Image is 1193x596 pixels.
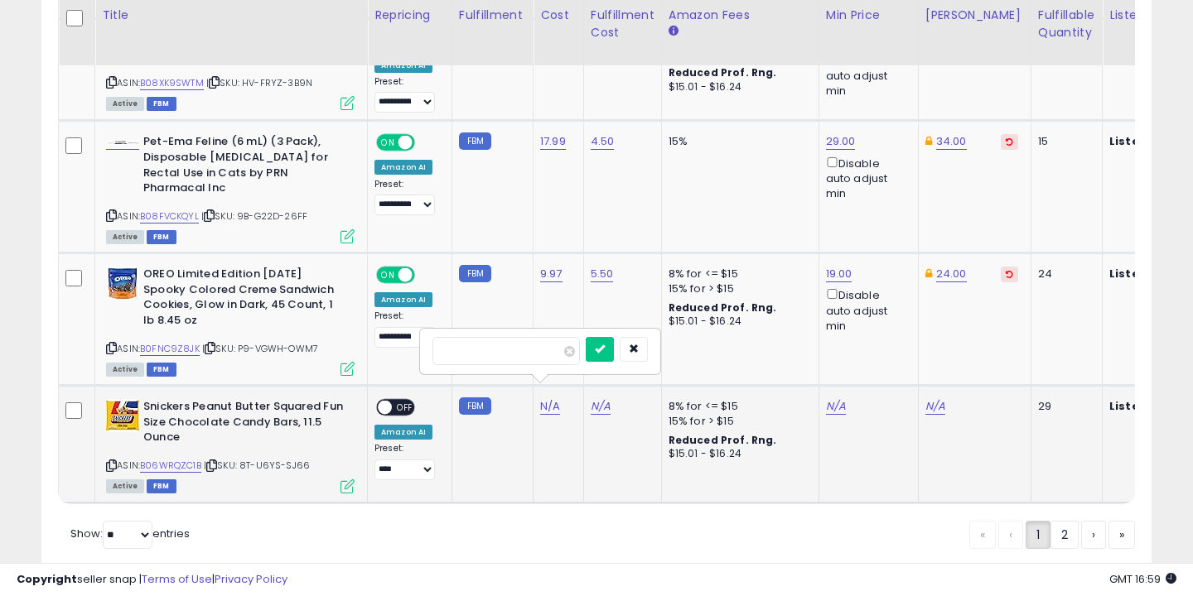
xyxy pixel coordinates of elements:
[1109,571,1176,587] span: 2025-10-9 16:59 GMT
[143,134,345,199] b: Pet-Ema Feline (6 mL) (3 Pack), Disposable [MEDICAL_DATA] for Rectal Use in Cats by PRN Pharmacal...
[106,97,144,111] span: All listings currently available for purchase on Amazon
[204,459,310,472] span: | SKU: 8T-U6YS-SJ66
[591,398,611,415] a: N/A
[669,315,806,329] div: $15.01 - $16.24
[106,399,355,491] div: ASIN:
[936,266,967,282] a: 24.00
[540,133,566,150] a: 17.99
[106,399,139,432] img: 51XCUTN7KzL._SL40_.jpg
[459,132,491,150] small: FBM
[140,459,201,473] a: B06WRQZC1B
[106,267,355,374] div: ASIN:
[1006,137,1013,146] i: Revert to store-level Dynamic Max Price
[1051,521,1079,549] a: 2
[925,398,945,415] a: N/A
[669,281,806,296] div: 15% for > $15
[826,154,906,202] div: Disable auto adjust min
[1092,526,1095,543] span: ›
[378,136,398,150] span: ON
[925,268,932,279] i: This overrides the store level Dynamic Max Price for this listing
[925,136,932,147] i: This overrides the store level Dynamic Max Price for this listing
[591,133,615,150] a: 4.50
[206,76,312,89] span: | SKU: HV-FRYZ-3B9N
[669,267,806,281] div: 8% for <= $15
[106,363,144,377] span: All listings currently available for purchase on Amazon
[140,209,199,223] a: B08FVCKQYL
[459,397,491,415] small: FBM
[1119,526,1124,543] span: »
[669,433,777,447] b: Reduced Prof. Rng.
[106,134,355,242] div: ASIN:
[826,133,856,150] a: 29.00
[1038,267,1089,281] div: 24
[459,265,491,282] small: FBM
[540,266,563,282] a: 9.97
[591,7,654,41] div: Fulfillment Cost
[140,76,204,90] a: B08XK9SWTM
[669,134,806,149] div: 15%
[147,479,176,493] span: FBM
[669,399,806,414] div: 8% for <= $15
[826,7,911,24] div: Min Price
[669,65,777,79] b: Reduced Prof. Rng.
[374,443,439,480] div: Preset:
[669,80,806,94] div: $15.01 - $16.24
[374,310,439,348] div: Preset:
[378,268,398,282] span: ON
[826,51,906,99] div: Disable auto adjust min
[669,447,806,461] div: $15.01 - $16.24
[374,76,439,113] div: Preset:
[1038,134,1089,149] div: 15
[374,425,432,440] div: Amazon AI
[1038,399,1089,414] div: 29
[669,7,812,24] div: Amazon Fees
[1109,266,1185,281] b: Listed Price:
[215,571,287,587] a: Privacy Policy
[142,571,212,587] a: Terms of Use
[147,230,176,244] span: FBM
[374,292,432,307] div: Amazon AI
[459,7,526,24] div: Fulfillment
[413,268,439,282] span: OFF
[106,140,139,145] img: 21K57ZmQczL._SL40_.jpg
[374,7,445,24] div: Repricing
[143,399,345,449] b: Snickers Peanut Butter Squared Fun Size Chocolate Candy Bars, 11.5 Ounce
[1109,398,1185,414] b: Listed Price:
[17,571,77,587] strong: Copyright
[106,267,139,300] img: 5138nZWwyFL._SL40_.jpg
[106,479,144,493] span: All listings currently available for purchase on Amazon
[826,398,846,415] a: N/A
[669,300,777,315] b: Reduced Prof. Rng.
[102,7,360,24] div: Title
[936,133,967,150] a: 34.00
[413,136,439,150] span: OFF
[591,266,614,282] a: 5.50
[669,414,806,429] div: 15% for > $15
[1109,133,1185,149] b: Listed Price:
[201,209,307,223] span: | SKU: 9B-G22D-26FF
[147,97,176,111] span: FBM
[540,7,577,24] div: Cost
[392,401,418,415] span: OFF
[374,160,432,175] div: Amazon AI
[1038,7,1095,41] div: Fulfillable Quantity
[925,7,1024,24] div: [PERSON_NAME]
[106,32,355,109] div: ASIN:
[826,266,852,282] a: 19.00
[106,230,144,244] span: All listings currently available for purchase on Amazon
[17,572,287,588] div: seller snap | |
[669,24,679,39] small: Amazon Fees.
[143,267,345,332] b: OREO Limited Edition [DATE] Spooky Colored Creme Sandwich Cookies, Glow in Dark, 45 Count, 1 lb 8...
[1006,270,1013,278] i: Revert to store-level Dynamic Max Price
[374,179,439,216] div: Preset:
[826,286,906,334] div: Disable auto adjust min
[540,398,560,415] a: N/A
[1026,521,1051,549] a: 1
[147,363,176,377] span: FBM
[140,342,200,356] a: B0FNC9Z8JK
[70,526,190,541] span: Show: entries
[202,342,318,355] span: | SKU: P9-VGWH-OWM7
